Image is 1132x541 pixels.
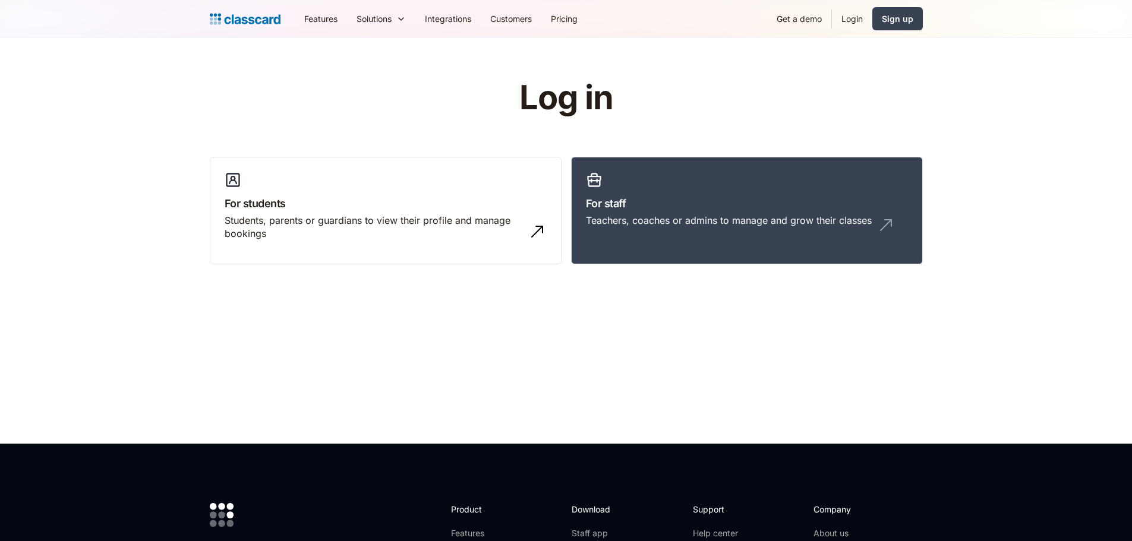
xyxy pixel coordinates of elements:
[210,11,280,27] a: Logo
[693,503,741,515] h2: Support
[451,503,515,515] h2: Product
[347,5,415,32] div: Solutions
[813,527,893,539] a: About us
[586,214,872,227] div: Teachers, coaches or admins to manage and grow their classes
[693,527,741,539] a: Help center
[767,5,831,32] a: Get a demo
[882,12,913,25] div: Sign up
[541,5,587,32] a: Pricing
[415,5,481,32] a: Integrations
[357,12,392,25] div: Solutions
[832,5,872,32] a: Login
[225,214,523,241] div: Students, parents or guardians to view their profile and manage bookings
[225,195,547,211] h3: For students
[451,527,515,539] a: Features
[572,527,620,539] a: Staff app
[572,503,620,515] h2: Download
[377,80,755,116] h1: Log in
[813,503,893,515] h2: Company
[586,195,908,211] h3: For staff
[872,7,923,30] a: Sign up
[571,157,923,265] a: For staffTeachers, coaches or admins to manage and grow their classes
[295,5,347,32] a: Features
[210,157,562,265] a: For studentsStudents, parents or guardians to view their profile and manage bookings
[481,5,541,32] a: Customers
